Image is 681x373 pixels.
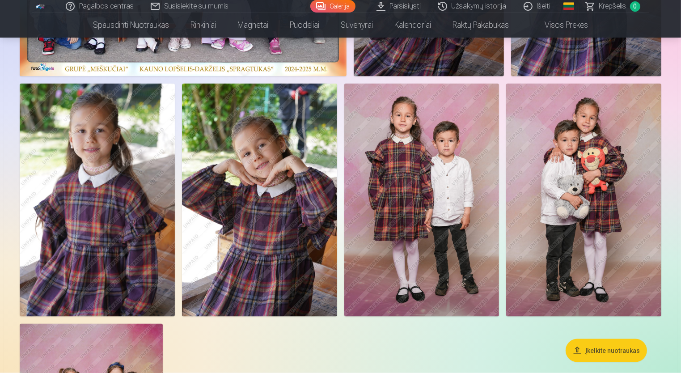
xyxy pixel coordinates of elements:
[442,13,520,38] a: Raktų pakabukas
[630,1,640,12] span: 0
[180,13,227,38] a: Rinkiniai
[599,1,626,12] span: Krepšelis
[330,13,384,38] a: Suvenyrai
[82,13,180,38] a: Spausdinti nuotraukas
[227,13,279,38] a: Magnetai
[566,339,647,362] button: Įkelkite nuotraukas
[36,4,46,9] img: /fa5
[384,13,442,38] a: Kalendoriai
[520,13,599,38] a: Visos prekės
[279,13,330,38] a: Puodeliai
